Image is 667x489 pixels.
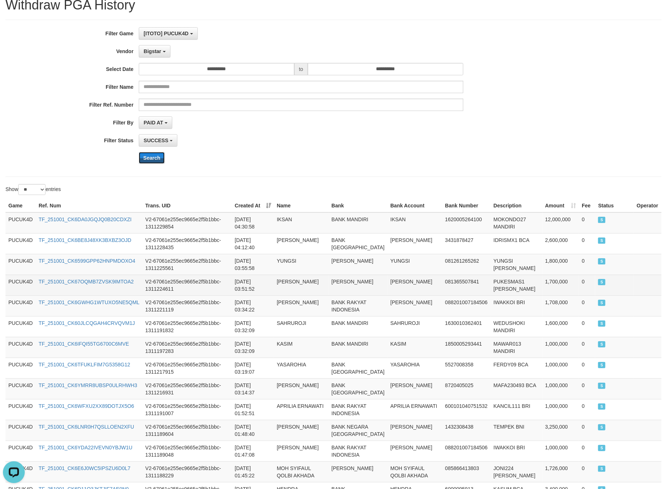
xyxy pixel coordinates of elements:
td: 0 [579,337,595,358]
td: PUCUK4D [5,295,36,316]
td: 0 [579,254,595,275]
td: 0 [579,275,595,295]
td: [DATE] 01:47:08 [232,441,274,461]
td: IWAKKOI BRI [491,295,542,316]
span: SUCCESS [598,341,605,347]
td: [PERSON_NAME] [388,420,442,441]
td: 8720405025 [442,378,491,399]
td: [PERSON_NAME] [274,295,329,316]
td: [PERSON_NAME] [329,254,388,275]
td: PUKESMAS1 [PERSON_NAME] [491,275,542,295]
td: 12,000,000 [542,212,579,234]
td: KANCIL111 BRI [491,399,542,420]
td: 1620005264100 [442,212,491,234]
td: BANK [GEOGRAPHIC_DATA] [329,378,388,399]
td: 3431878427 [442,233,491,254]
td: IKSAN [388,212,442,234]
td: SAHRUROJI [274,316,329,337]
td: V2-67061e255ec9665e2f5b1bbc-1311228435 [142,233,232,254]
td: YUNGSI [PERSON_NAME] [491,254,542,275]
td: BANK RAKYAT INDONESIA [329,441,388,461]
td: V2-67061e255ec9665e2f5b1bbc-1311217915 [142,358,232,378]
td: BANK [GEOGRAPHIC_DATA] [329,358,388,378]
td: BANK NEGARA [GEOGRAPHIC_DATA] [329,420,388,441]
td: 0 [579,399,595,420]
td: [PERSON_NAME] [274,233,329,254]
a: TF_251001_CK60JLCQGAH4CRVQVM1J [39,320,135,326]
a: TF_251001_CK6YMRR8UBSP0ULRHWH3 [39,382,137,388]
td: V2-67061e255ec9665e2f5b1bbc-1311189604 [142,420,232,441]
td: 1,000,000 [542,358,579,378]
td: 600101040751532 [442,399,491,420]
td: 1,600,000 [542,316,579,337]
a: TF_251001_CK6BE8J48XK3BXBZ3OJD [39,237,131,243]
td: MAWAR013 MANDIRI [491,337,542,358]
span: SUCCESS [598,362,605,368]
td: V2-67061e255ec9665e2f5b1bbc-1311224611 [142,275,232,295]
label: Show entries [5,184,61,195]
td: 1,000,000 [542,378,579,399]
td: [DATE] 03:32:09 [232,337,274,358]
span: SUCCESS [598,403,605,410]
td: 1432308438 [442,420,491,441]
td: [DATE] 03:55:58 [232,254,274,275]
td: 1,000,000 [542,441,579,461]
td: V2-67061e255ec9665e2f5b1bbc-1311216931 [142,378,232,399]
button: Search [139,152,165,164]
td: PUCUK4D [5,212,36,234]
span: SUCCESS [598,424,605,430]
span: SUCCESS [144,138,168,143]
td: IDRISMX1 BCA [491,233,542,254]
td: 0 [579,233,595,254]
span: SUCCESS [598,445,605,451]
td: PUCUK4D [5,337,36,358]
td: 088201007184506 [442,441,491,461]
th: Status [595,199,634,212]
td: 1630010362401 [442,316,491,337]
span: SUCCESS [598,217,605,223]
td: [DATE] 01:48:40 [232,420,274,441]
td: [DATE] 03:51:52 [232,275,274,295]
span: SUCCESS [598,383,605,389]
td: TEMPEK BNI [491,420,542,441]
td: [PERSON_NAME] [329,275,388,295]
a: TF_251001_CK67OQMB7ZVSK9IMTOA2 [39,279,134,285]
td: 088201007184506 [442,295,491,316]
td: PUCUK4D [5,399,36,420]
td: 2,600,000 [542,233,579,254]
span: SUCCESS [598,238,605,244]
td: [PERSON_NAME] [274,275,329,295]
td: PUCUK4D [5,275,36,295]
span: PAID AT [144,120,163,126]
td: IKSAN [274,212,329,234]
span: SUCCESS [598,300,605,306]
td: YASAROHIA [388,358,442,378]
th: Bank [329,199,388,212]
button: PAID AT [139,116,172,129]
td: 1,000,000 [542,337,579,358]
span: SUCCESS [598,258,605,265]
button: SUCCESS [139,134,177,147]
td: V2-67061e255ec9665e2f5b1bbc-1311191007 [142,399,232,420]
td: 1,726,000 [542,461,579,482]
td: KASIM [274,337,329,358]
span: Bigstar [144,48,161,54]
a: TF_251001_CK6TFUKLFIM7G5358G12 [39,362,130,367]
span: SUCCESS [598,321,605,327]
td: [DATE] 04:30:58 [232,212,274,234]
th: Operator [634,199,662,212]
th: Description [491,199,542,212]
td: PUCUK4D [5,358,36,378]
td: BANK RAKYAT INDONESIA [329,399,388,420]
a: TF_251001_CK6YDA22IVEVN0YBJW1U [39,445,133,450]
td: [DATE] 03:14:37 [232,378,274,399]
td: [PERSON_NAME] [388,295,442,316]
td: V2-67061e255ec9665e2f5b1bbc-1311229854 [142,212,232,234]
th: Bank Number [442,199,491,212]
td: V2-67061e255ec9665e2f5b1bbc-1311225561 [142,254,232,275]
td: MOKONDO27 MANDIRI [491,212,542,234]
th: Fee [579,199,595,212]
td: PUCUK4D [5,441,36,461]
td: [DATE] 03:34:22 [232,295,274,316]
td: JONI224 [PERSON_NAME] [491,461,542,482]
